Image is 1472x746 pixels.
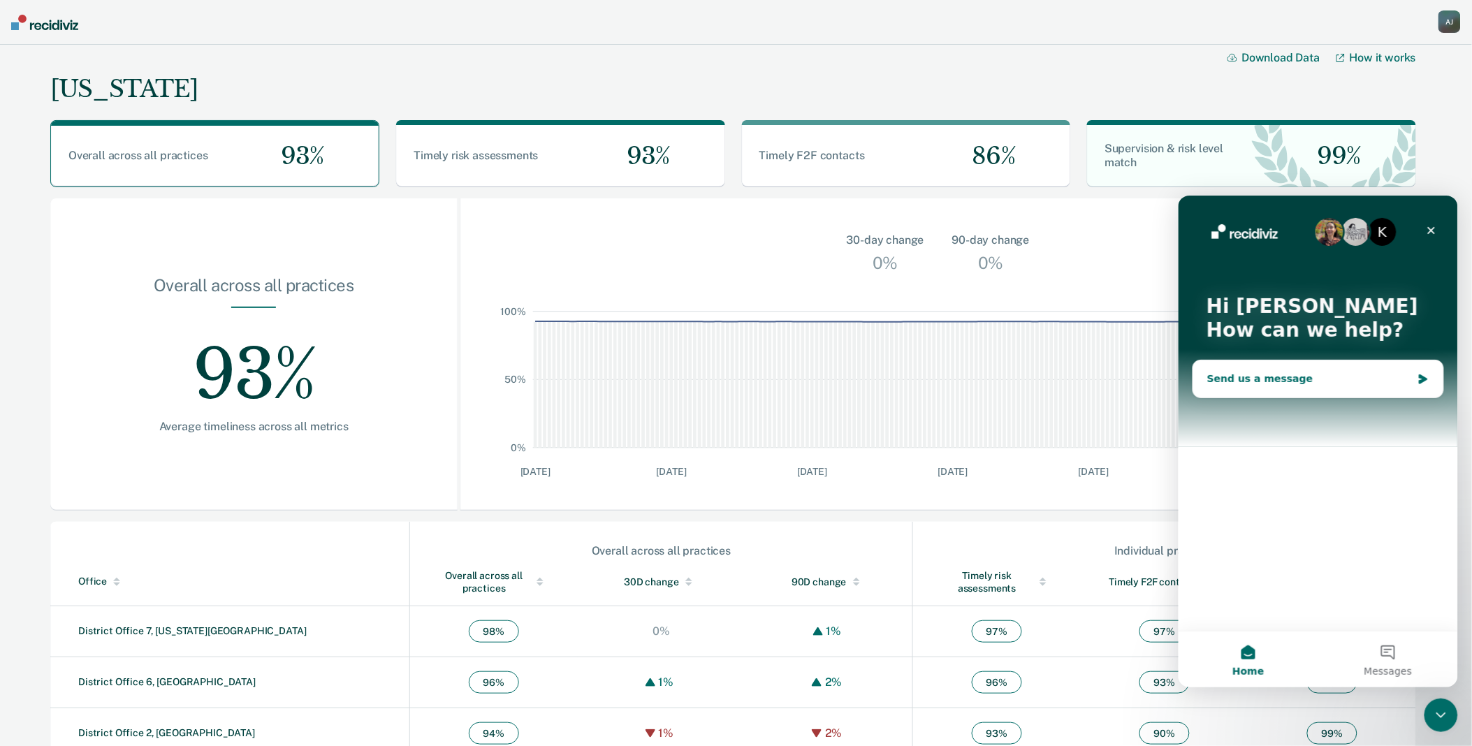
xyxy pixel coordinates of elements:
[95,420,413,433] div: Average timeliness across all metrics
[1105,142,1223,169] span: Supervision & risk level match
[972,620,1022,643] span: 97 %
[1081,558,1248,606] th: Toggle SortBy
[759,149,865,162] span: Timely F2F contacts
[745,558,913,606] th: Toggle SortBy
[615,142,670,170] span: 93%
[1109,576,1220,588] div: Timely F2F contacts
[578,558,745,606] th: Toggle SortBy
[823,624,845,638] div: 1%
[797,466,827,477] text: [DATE]
[50,75,198,103] div: [US_STATE]
[78,676,256,687] a: District Office 6, [GEOGRAPHIC_DATA]
[649,624,673,638] div: 0%
[68,149,208,162] span: Overall across all practices
[1306,142,1362,170] span: 99%
[520,466,550,477] text: [DATE]
[438,569,550,594] div: Overall across all practices
[469,722,519,745] span: 94 %
[95,308,413,420] div: 93%
[1179,196,1458,687] iframe: Intercom live chat
[78,625,307,636] a: District Office 7, [US_STATE][GEOGRAPHIC_DATA]
[972,722,1022,745] span: 93 %
[1139,722,1190,745] span: 90 %
[414,149,538,162] span: Timely risk assessments
[938,466,968,477] text: [DATE]
[941,569,1053,594] div: Timely risk assessments
[869,249,901,277] div: 0%
[972,671,1022,694] span: 96 %
[78,727,255,738] a: District Office 2, [GEOGRAPHIC_DATA]
[913,558,1081,606] th: Toggle SortBy
[78,576,404,587] div: Office
[1438,10,1461,33] button: AJ
[773,576,885,588] div: 90D change
[655,675,678,689] div: 1%
[469,671,519,694] span: 96 %
[655,726,678,740] div: 1%
[606,576,717,588] div: 30D change
[410,558,578,606] th: Toggle SortBy
[914,544,1415,557] div: Individual practices
[1336,51,1416,64] a: How it works
[1438,10,1461,33] div: A J
[1139,620,1190,643] span: 97 %
[975,249,1007,277] div: 0%
[822,675,846,689] div: 2%
[1307,722,1357,745] span: 99 %
[1079,466,1109,477] text: [DATE]
[50,558,410,606] th: Toggle SortBy
[1227,51,1336,64] button: Download Data
[1139,671,1190,694] span: 93 %
[270,142,324,170] span: 93%
[469,620,519,643] span: 98 %
[847,232,924,249] div: 30-day change
[961,142,1016,170] span: 86%
[11,15,78,30] img: Recidiviz
[1424,699,1458,732] iframe: Intercom live chat
[656,466,686,477] text: [DATE]
[822,726,846,740] div: 2%
[952,232,1030,249] div: 90-day change
[411,544,912,557] div: Overall across all practices
[95,275,413,307] div: Overall across all practices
